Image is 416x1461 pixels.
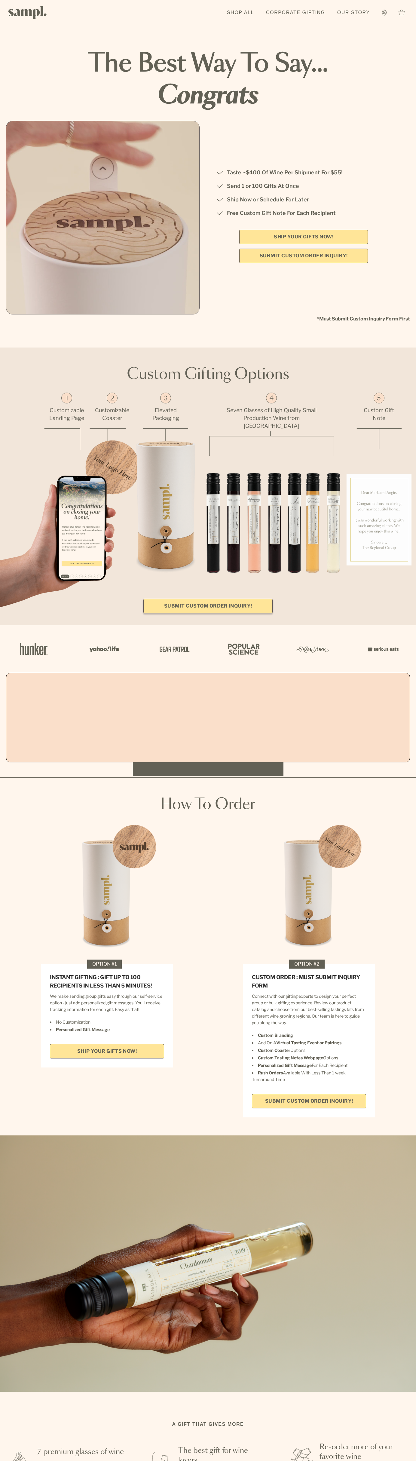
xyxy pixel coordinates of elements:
a: Our Story [334,6,373,19]
p: Custom Gift Note [346,406,411,422]
li: Options [252,1047,366,1054]
li: Options [252,1055,366,1061]
img: fea_line2_x1500.png [90,428,126,441]
strong: Personalized Gift Message [56,1027,110,1032]
strong: Custom Tasting Notes Webpage [258,1055,323,1060]
img: gift_fea4_x1500.png [197,455,347,593]
li: No Customization [50,1019,164,1025]
span: 5 [377,395,381,402]
p: Elevated Packaging [135,406,196,422]
strong: Virtual Tasting Event or Pairings [276,1040,341,1045]
p: Customizable Coaster [90,406,135,422]
div: OPTION #2 [289,960,325,969]
a: SHIP YOUR GIFTS NOW! [50,1044,164,1058]
strong: Custom Coaster [258,1048,290,1053]
img: fea_line5_x1500.png [356,428,402,449]
img: fea_line1_x1500.png [44,428,80,450]
span: 3 [164,395,168,402]
p: We make sending group gifts easy through our self-service option - just add personalized gift mes... [50,993,164,1013]
strong: Rush Orders [258,1070,283,1075]
img: gift_fea5_x1500.png [346,473,411,565]
h1: INSTANT GIFTING : GIFT UP TO 100 RECIPIENTS IN LESS THAN 5 MINUTES! [50,973,164,990]
span: 4 [269,395,274,402]
strong: Personalized Gift Message [258,1063,312,1068]
img: Sampl logo [8,6,47,19]
div: OPTION #1 [87,960,122,969]
img: fea_line3_x1500.png [143,428,188,441]
a: Submit Custom Order Inquiry! [143,599,273,613]
span: 2 [110,395,114,402]
img: gift_fea3_x1500.png [135,441,196,573]
a: Shop All [224,6,257,19]
strong: Custom Branding [258,1033,293,1038]
p: Seven Glasses of High Quality Small Production Wine from [GEOGRAPHIC_DATA] [226,406,317,430]
h1: Custom Gifting Options [5,366,411,384]
a: Corporate Gifting [263,6,328,19]
p: Customizable Landing Page [44,406,89,422]
span: 1 [66,395,68,402]
img: gift_fea_2_x1500.png [83,440,142,496]
img: fea_line4_x1500.png [209,431,334,456]
a: Submit Custom Order Inquiry! [252,1094,366,1108]
li: Available With Less Than 1 week Turnaround Time [252,1070,366,1083]
h1: CUSTOM ORDER : MUST SUBMIT INQUIRY FORM [252,973,366,990]
li: For Each Recipient [252,1062,366,1069]
p: Connect with our gifting experts to design your perfect group or bulk gifting experience. Review ... [252,993,366,1026]
li: Add On A [252,1040,366,1046]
